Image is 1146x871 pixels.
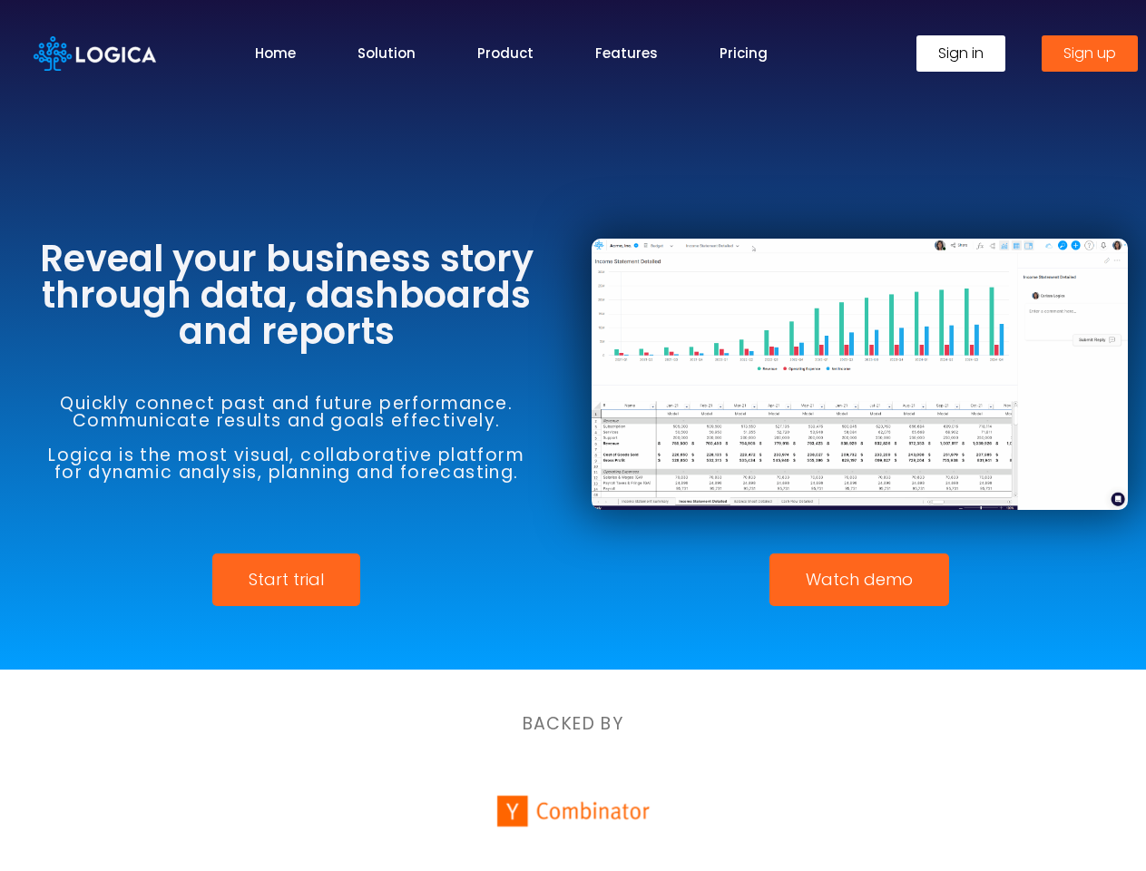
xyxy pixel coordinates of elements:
a: Logica [34,42,156,63]
a: Home [255,43,296,64]
a: Sign in [916,35,1005,72]
a: Solution [358,43,416,64]
span: Sign in [938,46,984,61]
h6: BACKED BY [83,715,1063,732]
a: Features [595,43,658,64]
span: Start trial [249,572,324,588]
a: Start trial [212,553,360,606]
span: Watch demo [806,572,913,588]
a: Product [477,43,534,64]
a: Pricing [720,43,768,64]
span: Sign up [1063,46,1116,61]
a: Sign up [1042,35,1138,72]
h6: Quickly connect past and future performance. Communicate results and goals effectively. Logica is... [18,395,555,481]
a: Watch demo [769,553,949,606]
h3: Reveal your business story through data, dashboards and reports [18,240,555,349]
img: Logica [34,36,156,71]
